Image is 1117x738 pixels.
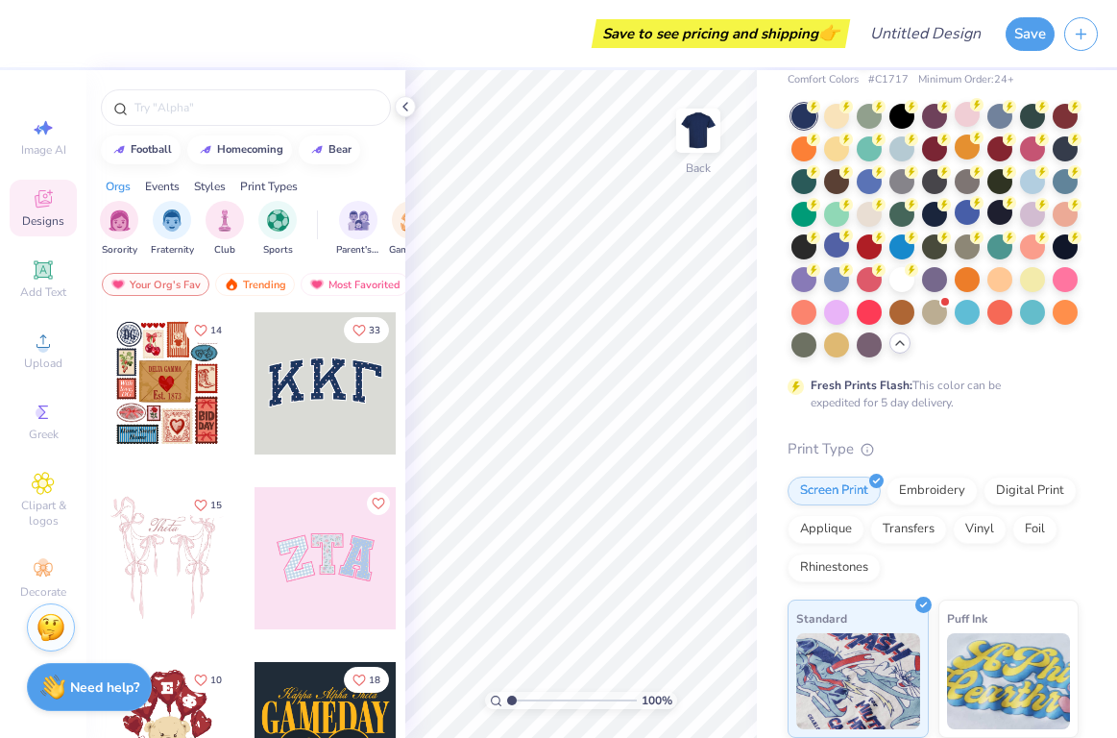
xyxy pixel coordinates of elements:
[210,326,222,335] span: 14
[788,438,1079,460] div: Print Type
[811,378,912,393] strong: Fresh Prints Flash:
[596,19,845,48] div: Save to see pricing and shipping
[151,201,194,258] div: filter for Fraternity
[20,584,66,600] span: Decorate
[389,201,433,258] button: filter button
[100,201,138,258] button: filter button
[679,111,717,150] img: Back
[309,144,325,156] img: trend_line.gif
[185,667,231,693] button: Like
[185,492,231,518] button: Like
[110,278,126,291] img: most_fav.gif
[870,515,947,544] div: Transfers
[336,201,380,258] button: filter button
[29,427,59,442] span: Greek
[686,160,711,177] div: Back
[344,667,389,693] button: Like
[258,201,297,258] button: filter button
[1012,515,1057,544] div: Foil
[367,492,390,515] button: Like
[224,278,239,291] img: trending.gif
[811,377,1047,411] div: This color can be expedited for 5 day delivery.
[796,608,847,628] span: Standard
[20,284,66,300] span: Add Text
[24,356,62,371] span: Upload
[788,553,881,582] div: Rhinestones
[788,515,864,544] div: Applique
[111,144,127,156] img: trend_line.gif
[389,243,433,258] span: Game Day
[109,209,131,232] img: Sorority Image
[100,201,138,258] div: filter for Sorority
[369,676,380,685] span: 18
[240,178,298,195] div: Print Types
[336,243,380,258] span: Parent's Weekend
[788,72,859,88] span: Comfort Colors
[299,135,360,164] button: bear
[214,243,235,258] span: Club
[106,178,131,195] div: Orgs
[102,273,209,296] div: Your Org's Fav
[309,278,325,291] img: most_fav.gif
[217,144,283,155] div: homecoming
[918,72,1014,88] span: Minimum Order: 24 +
[70,678,139,697] strong: Need help?
[198,144,213,156] img: trend_line.gif
[210,501,222,510] span: 15
[301,273,409,296] div: Most Favorited
[102,243,137,258] span: Sorority
[1006,17,1055,51] button: Save
[947,633,1071,729] img: Puff Ink
[131,144,172,155] div: football
[818,21,839,44] span: 👉
[348,209,370,232] img: Parent's Weekend Image
[215,273,295,296] div: Trending
[10,498,77,529] span: Clipart & logos
[369,326,380,335] span: 33
[344,317,389,343] button: Like
[151,243,194,258] span: Fraternity
[145,178,180,195] div: Events
[185,317,231,343] button: Like
[328,144,352,155] div: bear
[336,201,380,258] div: filter for Parent's Weekend
[22,213,64,229] span: Designs
[796,633,920,729] img: Standard
[642,692,672,709] span: 100 %
[151,201,194,258] button: filter button
[194,178,226,195] div: Styles
[868,72,909,88] span: # C1717
[267,209,289,232] img: Sports Image
[161,209,182,232] img: Fraternity Image
[401,209,423,232] img: Game Day Image
[263,243,293,258] span: Sports
[953,515,1007,544] div: Vinyl
[389,201,433,258] div: filter for Game Day
[210,676,222,685] span: 10
[258,201,297,258] div: filter for Sports
[855,14,996,53] input: Untitled Design
[206,201,244,258] button: filter button
[101,135,181,164] button: football
[886,477,978,505] div: Embroidery
[788,477,881,505] div: Screen Print
[983,477,1077,505] div: Digital Print
[133,98,378,117] input: Try "Alpha"
[214,209,235,232] img: Club Image
[206,201,244,258] div: filter for Club
[947,608,987,628] span: Puff Ink
[187,135,292,164] button: homecoming
[21,142,66,158] span: Image AI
